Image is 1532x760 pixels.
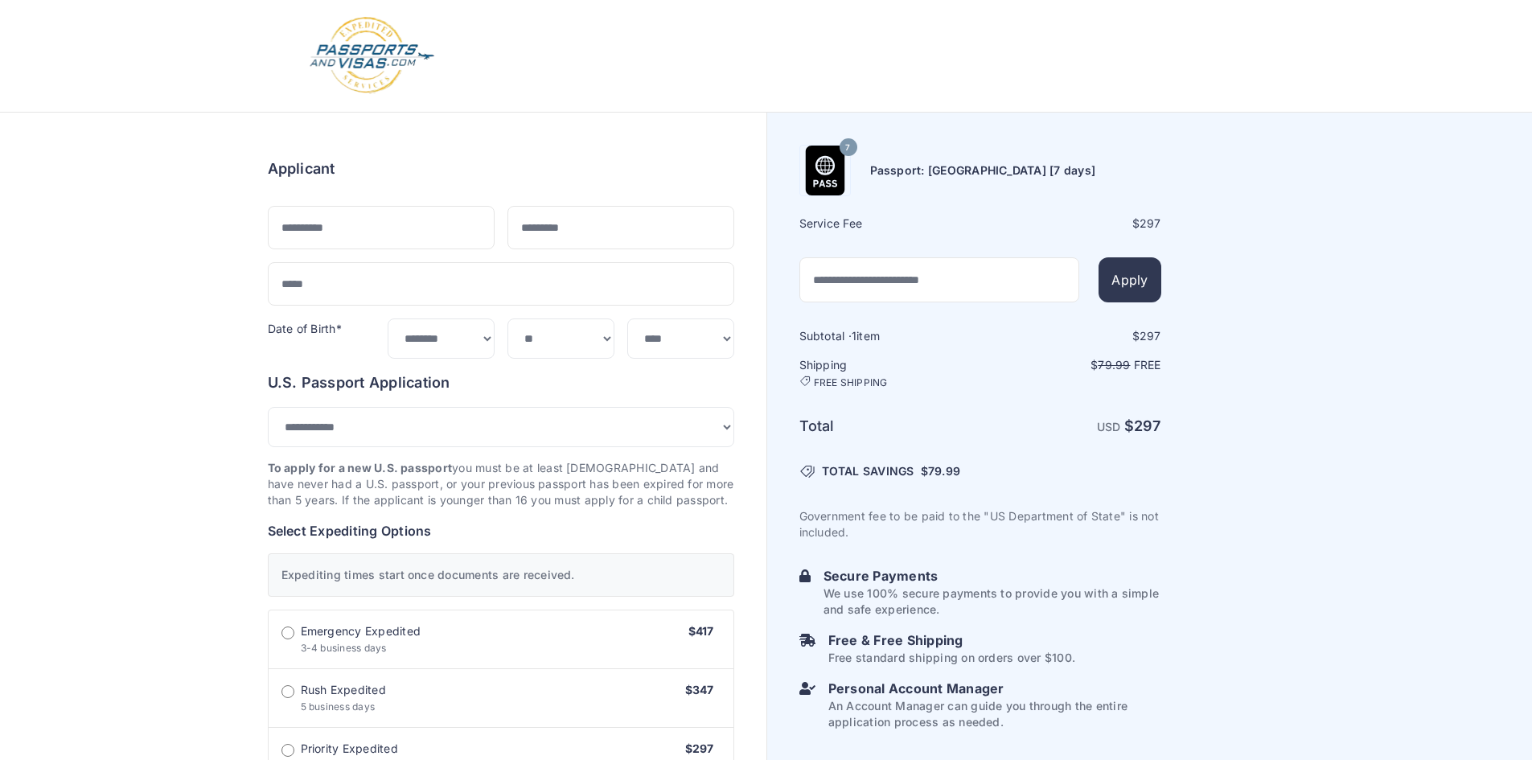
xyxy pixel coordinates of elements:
p: $ [982,357,1161,373]
h6: Subtotal · item [799,328,979,344]
p: An Account Manager can guide you through the entire application process as needed. [828,698,1161,730]
span: 297 [1134,417,1161,434]
span: $297 [685,742,714,755]
span: Priority Expedited [301,741,398,757]
h6: Shipping [799,357,979,389]
div: $ [982,328,1161,344]
h6: Service Fee [799,216,979,232]
span: FREE SHIPPING [814,376,888,389]
img: Logo [308,16,436,96]
span: 3-4 business days [301,642,387,654]
h6: Passport: [GEOGRAPHIC_DATA] [7 days] [870,162,1096,179]
span: 5 business days [301,700,376,713]
span: $ [921,463,960,479]
div: $ [982,216,1161,232]
img: Product Name [800,146,850,195]
span: Rush Expedited [301,682,386,698]
p: We use 100% secure payments to provide you with a simple and safe experience. [824,585,1161,618]
h6: Select Expediting Options [268,521,734,540]
h6: Free & Free Shipping [828,631,1075,650]
h6: U.S. Passport Application [268,372,734,394]
span: 7 [845,138,850,158]
label: Date of Birth* [268,322,342,335]
span: 1 [852,329,856,343]
p: you must be at least [DEMOGRAPHIC_DATA] and have never had a U.S. passport, or your previous pass... [268,460,734,508]
p: Government fee to be paid to the "US Department of State" is not included. [799,508,1161,540]
div: Expediting times start once documents are received. [268,553,734,597]
strong: $ [1124,417,1161,434]
h6: Secure Payments [824,566,1161,585]
span: 297 [1140,216,1161,230]
span: Free [1134,358,1161,372]
p: Free standard shipping on orders over $100. [828,650,1075,666]
span: $417 [688,624,714,638]
h6: Total [799,415,979,438]
h6: Applicant [268,158,335,180]
span: Emergency Expedited [301,623,421,639]
strong: To apply for a new U.S. passport [268,461,453,474]
span: 297 [1140,329,1161,343]
span: 79.99 [928,464,960,478]
span: $347 [685,683,714,696]
span: USD [1097,420,1121,433]
button: Apply [1099,257,1160,302]
span: 79.99 [1098,358,1130,372]
span: TOTAL SAVINGS [822,463,914,479]
h6: Personal Account Manager [828,679,1161,698]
